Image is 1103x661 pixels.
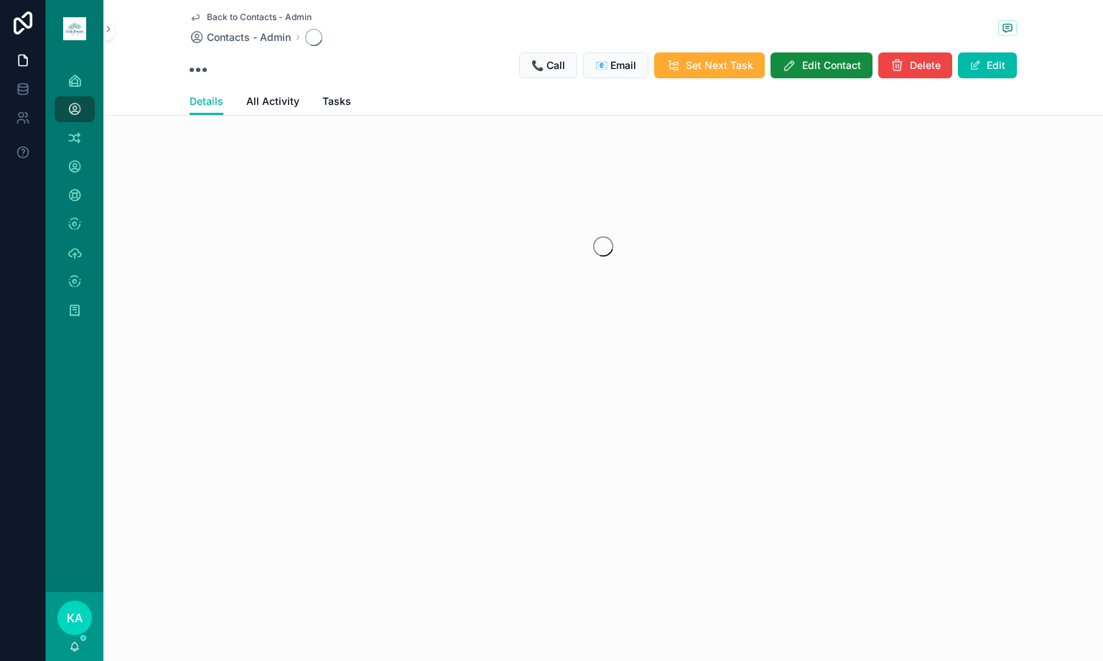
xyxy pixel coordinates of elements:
[958,52,1017,78] button: Edit
[190,11,312,23] a: Back to Contacts - Admin
[207,30,291,45] span: Contacts - Admin
[595,58,636,73] span: 📧 Email
[654,52,765,78] button: Set Next Task
[322,94,351,108] span: Tasks
[63,17,86,40] img: App logo
[246,88,299,117] a: All Activity
[519,52,577,78] button: 📞 Call
[771,52,872,78] button: Edit Contact
[190,88,223,116] a: Details
[531,58,565,73] span: 📞 Call
[190,30,291,45] a: Contacts - Admin
[583,52,648,78] button: 📧 Email
[322,88,351,117] a: Tasks
[190,94,223,108] span: Details
[686,58,753,73] span: Set Next Task
[878,52,952,78] button: Delete
[802,58,861,73] span: Edit Contact
[67,609,83,627] span: KA
[910,58,941,73] span: Delete
[246,94,299,108] span: All Activity
[46,57,103,342] div: scrollable content
[207,11,312,23] span: Back to Contacts - Admin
